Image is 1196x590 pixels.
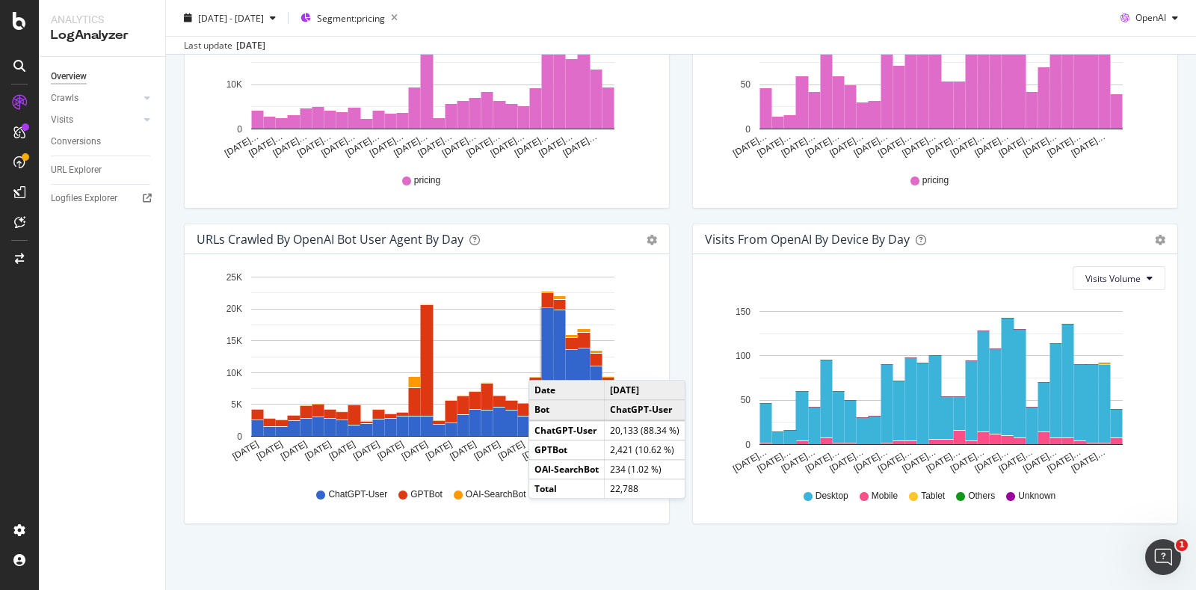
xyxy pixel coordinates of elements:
[226,336,242,346] text: 15K
[1085,272,1141,285] span: Visits Volume
[178,6,282,30] button: [DATE] - [DATE]
[230,439,260,462] text: [DATE]
[303,439,333,462] text: [DATE]
[605,400,685,420] td: ChatGPT-User
[816,490,848,503] span: Desktop
[226,368,242,378] text: 10K
[237,431,242,442] text: 0
[51,112,140,128] a: Visits
[529,460,605,479] td: OAI-SearchBot
[1115,6,1184,30] button: OpenAI
[295,6,404,30] button: Segment:pricing
[400,439,430,462] text: [DATE]
[51,69,155,84] a: Overview
[605,460,685,479] td: 234 (1.02 %)
[529,440,605,460] td: GPTBot
[51,191,155,206] a: Logfiles Explorer
[51,27,153,44] div: LogAnalyzer
[1176,539,1188,551] span: 1
[231,399,242,410] text: 5K
[410,488,443,501] span: GPTBot
[745,440,750,450] text: 0
[226,272,242,283] text: 25K
[529,400,605,420] td: Bot
[1135,11,1166,24] span: OpenAI
[327,439,357,462] text: [DATE]
[921,490,945,503] span: Tablet
[51,134,101,150] div: Conversions
[317,11,385,24] span: Segment: pricing
[51,90,140,106] a: Crawls
[255,439,285,462] text: [DATE]
[605,479,685,499] td: 22,788
[51,162,155,178] a: URL Explorer
[51,162,102,178] div: URL Explorer
[236,39,265,52] div: [DATE]
[741,396,751,406] text: 50
[198,11,264,24] span: [DATE] - [DATE]
[237,124,242,135] text: 0
[1155,235,1165,245] div: gear
[351,439,381,462] text: [DATE]
[375,439,405,462] text: [DATE]
[605,420,685,440] td: 20,133 (88.34 %)
[472,439,502,462] text: [DATE]
[705,232,910,247] div: Visits From OpenAI By Device By Day
[736,351,750,361] text: 100
[922,174,949,187] span: pricing
[51,69,87,84] div: Overview
[414,174,440,187] span: pricing
[496,439,526,462] text: [DATE]
[705,302,1159,476] svg: A chart.
[529,420,605,440] td: ChatGPT-User
[226,304,242,315] text: 20K
[197,266,650,474] svg: A chart.
[741,80,751,90] text: 50
[226,80,242,90] text: 10K
[605,381,685,401] td: [DATE]
[328,488,387,501] span: ChatGPT-User
[745,124,750,135] text: 0
[872,490,898,503] span: Mobile
[51,134,155,150] a: Conversions
[968,490,995,503] span: Others
[466,488,526,501] span: OAI-SearchBot
[184,39,265,52] div: Last update
[647,235,657,245] div: gear
[51,191,117,206] div: Logfiles Explorer
[1073,266,1165,290] button: Visits Volume
[529,479,605,499] td: Total
[1018,490,1055,503] span: Unknown
[51,112,73,128] div: Visits
[736,307,750,317] text: 150
[279,439,309,462] text: [DATE]
[51,90,78,106] div: Crawls
[51,12,153,27] div: Analytics
[424,439,454,462] text: [DATE]
[605,440,685,460] td: 2,421 (10.62 %)
[448,439,478,462] text: [DATE]
[529,381,605,401] td: Date
[1145,539,1181,575] iframe: Intercom live chat
[197,232,463,247] div: URLs Crawled by OpenAI bot User Agent By Day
